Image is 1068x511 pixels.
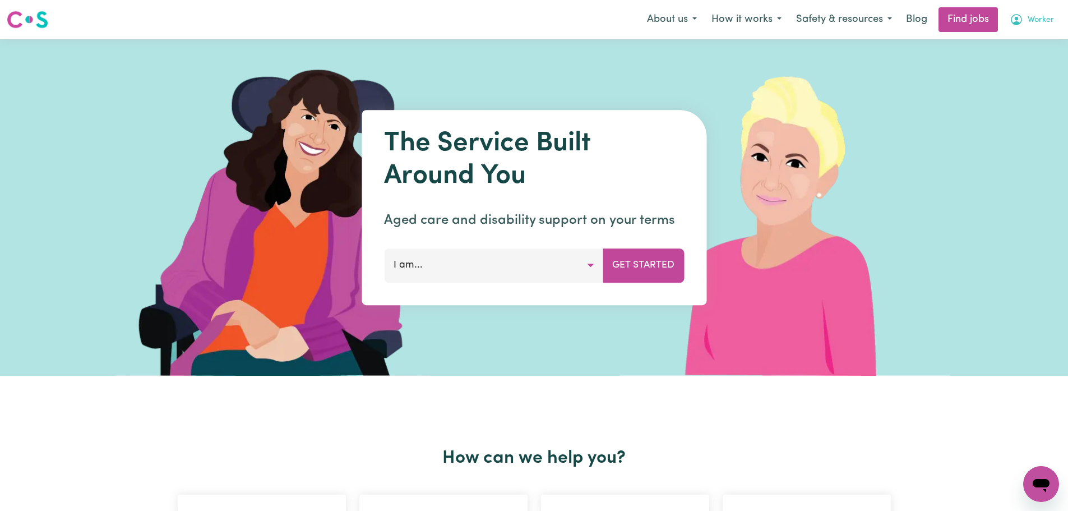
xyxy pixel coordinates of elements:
a: Blog [899,7,934,32]
span: Worker [1028,14,1054,26]
p: Aged care and disability support on your terms [384,210,684,231]
button: I am... [384,248,603,282]
button: Safety & resources [789,8,899,31]
iframe: Button to launch messaging window [1023,466,1059,502]
button: My Account [1002,8,1061,31]
h1: The Service Built Around You [384,128,684,192]
img: Careseekers logo [7,10,48,30]
h2: How can we help you? [171,448,898,469]
button: About us [640,8,704,31]
button: How it works [704,8,789,31]
a: Careseekers logo [7,7,48,33]
button: Get Started [603,248,684,282]
a: Find jobs [938,7,998,32]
